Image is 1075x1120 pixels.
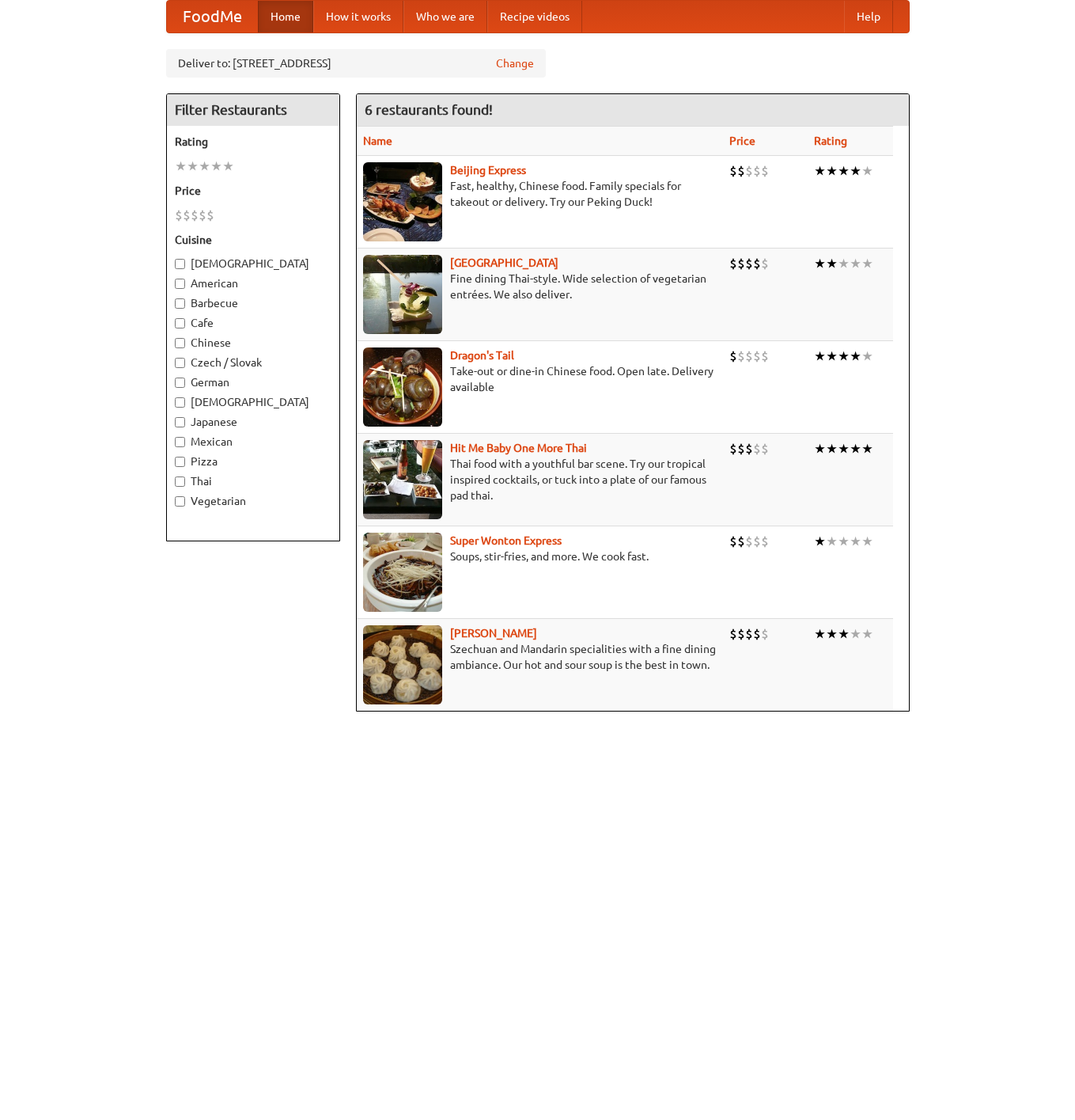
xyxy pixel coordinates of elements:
label: Barbecue [175,295,331,311]
li: $ [206,207,214,224]
li: ★ [175,158,187,175]
li: ★ [838,347,850,365]
li: ★ [814,440,826,457]
li: ★ [187,158,199,175]
li: $ [737,440,745,457]
li: ★ [861,533,873,550]
label: [DEMOGRAPHIC_DATA] [175,394,331,410]
input: Vegetarian [175,496,185,507]
li: ★ [826,162,838,180]
a: Dragon's Tail [450,349,514,362]
input: Mexican [175,437,185,447]
li: $ [761,255,769,272]
li: ★ [814,347,826,365]
li: ★ [826,255,838,272]
img: shandong.jpg [363,625,442,704]
li: $ [191,207,199,224]
li: ★ [850,347,861,365]
li: $ [761,625,769,643]
input: Pizza [175,457,185,467]
div: Deliver to: [STREET_ADDRESS] [166,49,546,78]
li: ★ [814,533,826,550]
input: Cafe [175,318,185,328]
input: Barbecue [175,298,185,309]
a: Beijing Express [450,164,526,177]
li: ★ [838,162,850,180]
li: $ [753,533,761,550]
label: Cafe [175,315,331,331]
li: $ [183,207,191,224]
li: $ [745,533,753,550]
li: ★ [850,533,861,550]
li: $ [753,255,761,272]
label: Pizza [175,454,331,469]
li: ★ [838,440,850,457]
li: ★ [222,158,234,175]
img: dragon.jpg [363,347,442,427]
li: ★ [838,255,850,272]
p: Take-out or dine-in Chinese food. Open late. Delivery available [363,363,717,395]
li: ★ [814,162,826,180]
li: ★ [199,158,210,175]
li: $ [729,162,737,180]
li: $ [753,625,761,643]
li: ★ [838,625,850,643]
li: ★ [826,533,838,550]
li: $ [729,625,737,643]
input: German [175,378,185,388]
input: Thai [175,476,185,487]
a: Change [496,55,534,71]
a: Help [844,1,893,32]
a: Super Wonton Express [450,534,562,547]
a: FoodMe [167,1,258,32]
input: [DEMOGRAPHIC_DATA] [175,259,185,269]
h4: Filter Restaurants [167,94,339,126]
img: beijing.jpg [363,162,442,241]
label: [DEMOGRAPHIC_DATA] [175,256,331,271]
li: $ [729,533,737,550]
h5: Price [175,183,331,199]
input: Japanese [175,417,185,427]
a: [GEOGRAPHIC_DATA] [450,256,558,269]
li: $ [737,347,745,365]
li: $ [737,162,745,180]
li: ★ [826,440,838,457]
label: German [175,374,331,390]
li: $ [761,162,769,180]
li: ★ [826,625,838,643]
li: ★ [850,625,861,643]
li: ★ [861,440,873,457]
li: $ [729,440,737,457]
input: Chinese [175,338,185,348]
img: superwonton.jpg [363,533,442,612]
label: Vegetarian [175,493,331,509]
a: Who we are [403,1,487,32]
li: ★ [861,625,873,643]
li: $ [737,255,745,272]
li: $ [745,625,753,643]
li: ★ [838,533,850,550]
img: babythai.jpg [363,440,442,519]
a: [PERSON_NAME] [450,627,537,640]
li: $ [729,255,737,272]
li: ★ [861,255,873,272]
label: Mexican [175,434,331,450]
a: How it works [313,1,403,32]
img: satay.jpg [363,255,442,334]
a: Hit Me Baby One More Thai [450,442,587,454]
li: $ [737,533,745,550]
li: $ [199,207,206,224]
li: ★ [861,347,873,365]
ng-pluralize: 6 restaurants found! [365,102,493,117]
li: $ [745,440,753,457]
label: Chinese [175,335,331,351]
li: $ [753,347,761,365]
label: American [175,275,331,291]
li: ★ [814,625,826,643]
li: $ [753,440,761,457]
a: Rating [814,135,847,147]
li: $ [745,255,753,272]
